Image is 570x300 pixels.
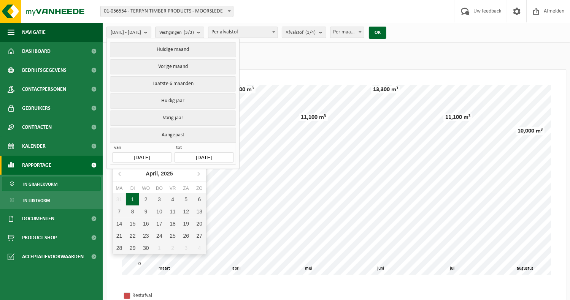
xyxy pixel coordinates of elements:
count: (3/3) [184,30,194,35]
span: In grafiekvorm [23,177,57,191]
button: Huidige maand [110,42,236,57]
span: Bedrijfsgegevens [22,61,67,80]
a: In grafiekvorm [2,177,101,191]
div: 19 [179,218,193,230]
count: (1/4) [306,30,316,35]
div: 24 [152,230,166,242]
span: Documenten [22,209,54,228]
span: Acceptatievoorwaarden [22,247,84,266]
button: Huidig jaar [110,93,236,109]
div: 11 [166,205,179,218]
div: 11,100 m³ [299,114,328,121]
i: 2025 [161,171,173,176]
div: 18 [166,218,179,230]
span: Afvalstof [286,27,316,38]
div: 15 [126,218,139,230]
span: Per afvalstof [208,27,278,38]
span: 01-056554 - TERRYN TIMBER PRODUCTS - MOORSLEDE [100,6,233,17]
div: 4 [166,193,179,205]
span: tot [174,145,233,152]
span: Navigatie [22,23,46,42]
div: 13,300 m³ [227,86,256,93]
div: 26 [179,230,193,242]
div: 8 [126,205,139,218]
div: 10,000 m³ [516,127,545,135]
div: 27 [193,230,206,242]
button: Vorig jaar [110,111,236,126]
div: do [152,185,166,192]
div: 4 [193,242,206,254]
span: Contracten [22,118,52,137]
span: In lijstvorm [23,193,50,208]
div: 21 [113,230,126,242]
div: 13 [193,205,206,218]
button: Aangepast [110,128,236,142]
div: zo [193,185,206,192]
span: [DATE] - [DATE] [111,27,141,38]
button: Afvalstof(1/4) [282,27,326,38]
div: 3 [179,242,193,254]
div: 10 [152,205,166,218]
div: 13,300 m³ [371,86,400,93]
div: vr [166,185,179,192]
div: 7 [113,205,126,218]
div: 22 [126,230,139,242]
div: ma [113,185,126,192]
div: 30 [139,242,152,254]
button: Vestigingen(3/3) [155,27,204,38]
div: 17 [152,218,166,230]
div: 11,100 m³ [443,114,472,121]
div: 6 [193,193,206,205]
button: Laatste 6 maanden [110,76,236,92]
span: Dashboard [22,42,51,61]
div: 2 [139,193,152,205]
span: Per afvalstof [208,27,278,38]
div: April, [143,167,176,180]
span: Kalender [22,137,46,156]
span: van [112,145,171,152]
div: 9 [139,205,152,218]
div: 1 [126,193,139,205]
div: 31 [113,193,126,205]
div: 29 [126,242,139,254]
span: Gebruikers [22,99,51,118]
div: di [126,185,139,192]
div: 20 [193,218,206,230]
div: 25 [166,230,179,242]
div: 1 [152,242,166,254]
div: wo [139,185,152,192]
div: 2 [166,242,179,254]
div: za [179,185,193,192]
span: Contactpersonen [22,80,66,99]
button: [DATE] - [DATE] [106,27,151,38]
span: Per maand [330,27,364,38]
div: 16 [139,218,152,230]
div: 5 [179,193,193,205]
div: 3 [152,193,166,205]
button: OK [369,27,386,39]
span: 01-056554 - TERRYN TIMBER PRODUCTS - MOORSLEDE [101,6,233,17]
div: 14 [113,218,126,230]
span: Vestigingen [159,27,194,38]
div: 12 [179,205,193,218]
button: Vorige maand [110,59,236,74]
span: Product Shop [22,228,57,247]
a: In lijstvorm [2,193,101,207]
span: Rapportage [22,156,51,175]
div: 28 [113,242,126,254]
div: 23 [139,230,152,242]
